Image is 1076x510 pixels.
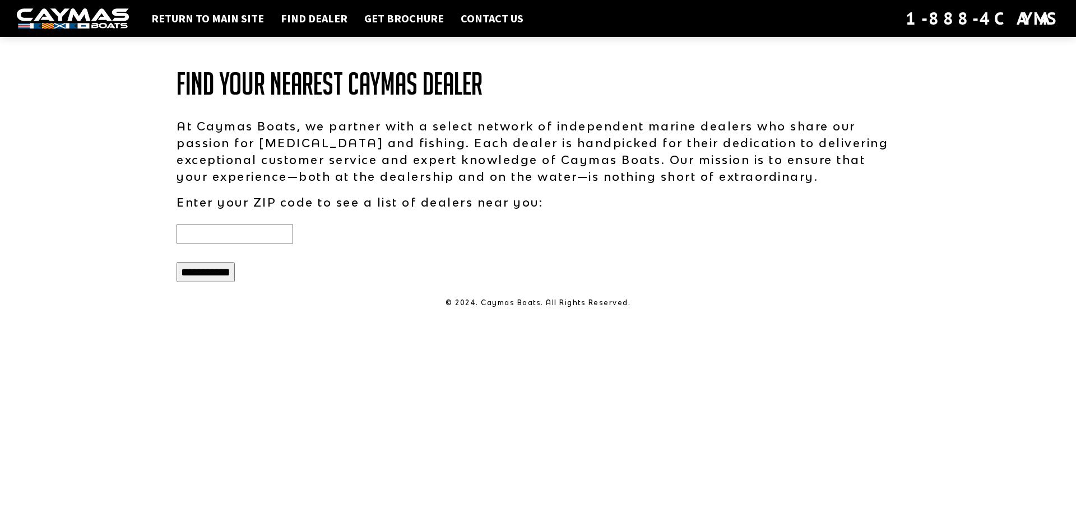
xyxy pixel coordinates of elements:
[177,298,899,308] p: © 2024. Caymas Boats. All Rights Reserved.
[177,194,899,210] p: Enter your ZIP code to see a list of dealers near you:
[177,118,899,185] p: At Caymas Boats, we partner with a select network of independent marine dealers who share our pas...
[177,67,899,101] h1: Find Your Nearest Caymas Dealer
[275,11,353,26] a: Find Dealer
[455,11,529,26] a: Contact Us
[146,11,270,26] a: Return to main site
[359,11,449,26] a: Get Brochure
[17,8,129,29] img: white-logo-c9c8dbefe5ff5ceceb0f0178aa75bf4bb51f6bca0971e226c86eb53dfe498488.png
[906,6,1059,31] div: 1-888-4CAYMAS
